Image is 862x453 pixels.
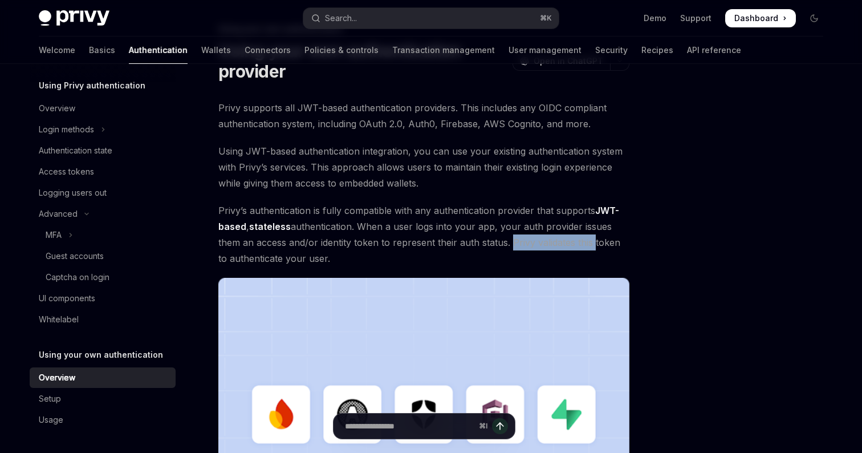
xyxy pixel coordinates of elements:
[39,37,75,64] a: Welcome
[89,37,115,64] a: Basics
[218,203,629,266] span: Privy’s authentication is fully compatible with any authentication provider that supports , authe...
[30,410,176,430] a: Usage
[249,221,291,233] a: stateless
[641,37,673,64] a: Recipes
[540,14,552,23] span: ⌘ K
[30,367,176,388] a: Overview
[46,249,104,263] div: Guest accounts
[303,8,559,29] button: Open search
[30,204,176,224] button: Toggle Advanced section
[734,13,778,24] span: Dashboard
[30,140,176,161] a: Authentication state
[345,414,474,439] input: Ask a question...
[245,37,291,64] a: Connectors
[39,102,75,115] div: Overview
[644,13,666,24] a: Demo
[129,37,188,64] a: Authentication
[30,98,176,119] a: Overview
[30,225,176,245] button: Toggle MFA section
[46,228,62,242] div: MFA
[218,100,629,132] span: Privy supports all JWT-based authentication providers. This includes any OIDC compliant authentic...
[30,161,176,182] a: Access tokens
[325,11,357,25] div: Search...
[39,123,94,136] div: Login methods
[39,10,109,26] img: dark logo
[725,9,796,27] a: Dashboard
[46,270,109,284] div: Captcha on login
[30,288,176,309] a: UI components
[39,207,78,221] div: Advanced
[805,9,823,27] button: Toggle dark mode
[30,183,176,203] a: Logging users out
[39,371,75,385] div: Overview
[39,79,145,92] h5: Using Privy authentication
[39,392,61,406] div: Setup
[304,37,379,64] a: Policies & controls
[39,144,112,157] div: Authentication state
[201,37,231,64] a: Wallets
[509,37,582,64] a: User management
[39,348,163,362] h5: Using your own authentication
[30,389,176,409] a: Setup
[218,143,629,191] span: Using JWT-based authentication integration, you can use your existing authentication system with ...
[680,13,711,24] a: Support
[30,119,176,140] button: Toggle Login methods section
[30,309,176,330] a: Whitelabel
[39,165,94,179] div: Access tokens
[39,292,95,305] div: UI components
[39,413,63,427] div: Usage
[595,37,628,64] a: Security
[392,37,495,64] a: Transaction management
[30,246,176,266] a: Guest accounts
[30,267,176,288] a: Captcha on login
[492,418,508,434] button: Send message
[39,186,107,200] div: Logging users out
[39,313,79,326] div: Whitelabel
[687,37,741,64] a: API reference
